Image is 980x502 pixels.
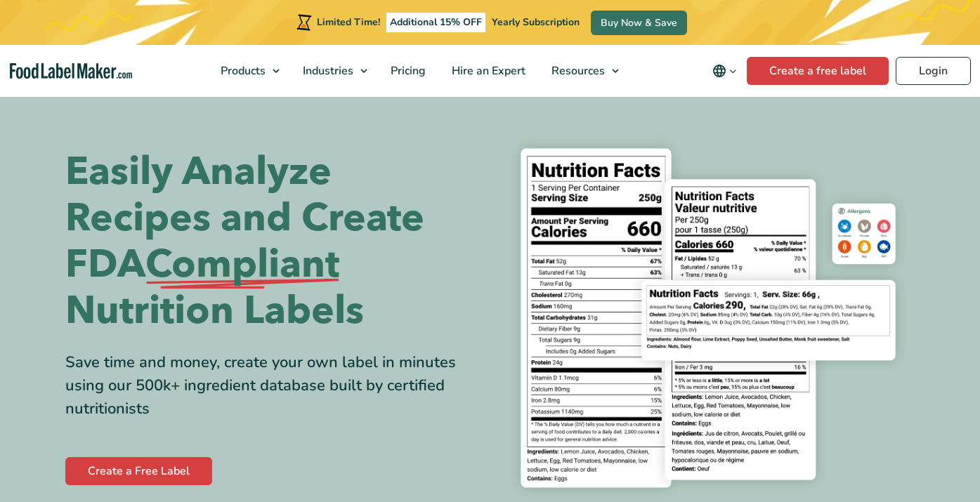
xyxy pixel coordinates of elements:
[492,15,580,29] span: Yearly Subscription
[145,242,339,288] span: Compliant
[299,63,355,79] span: Industries
[386,13,485,32] span: Additional 15% OFF
[386,63,427,79] span: Pricing
[10,63,132,79] a: Food Label Maker homepage
[703,57,747,85] button: Change language
[290,45,374,97] a: Industries
[439,45,535,97] a: Hire an Expert
[378,45,436,97] a: Pricing
[216,63,267,79] span: Products
[447,63,527,79] span: Hire an Expert
[65,457,212,485] a: Create a Free Label
[547,63,606,79] span: Resources
[65,149,480,334] h1: Easily Analyze Recipes and Create FDA Nutrition Labels
[539,45,626,97] a: Resources
[747,57,889,85] a: Create a free label
[208,45,287,97] a: Products
[591,11,687,35] a: Buy Now & Save
[65,351,480,421] div: Save time and money, create your own label in minutes using our 500k+ ingredient database built b...
[896,57,971,85] a: Login
[317,15,380,29] span: Limited Time!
